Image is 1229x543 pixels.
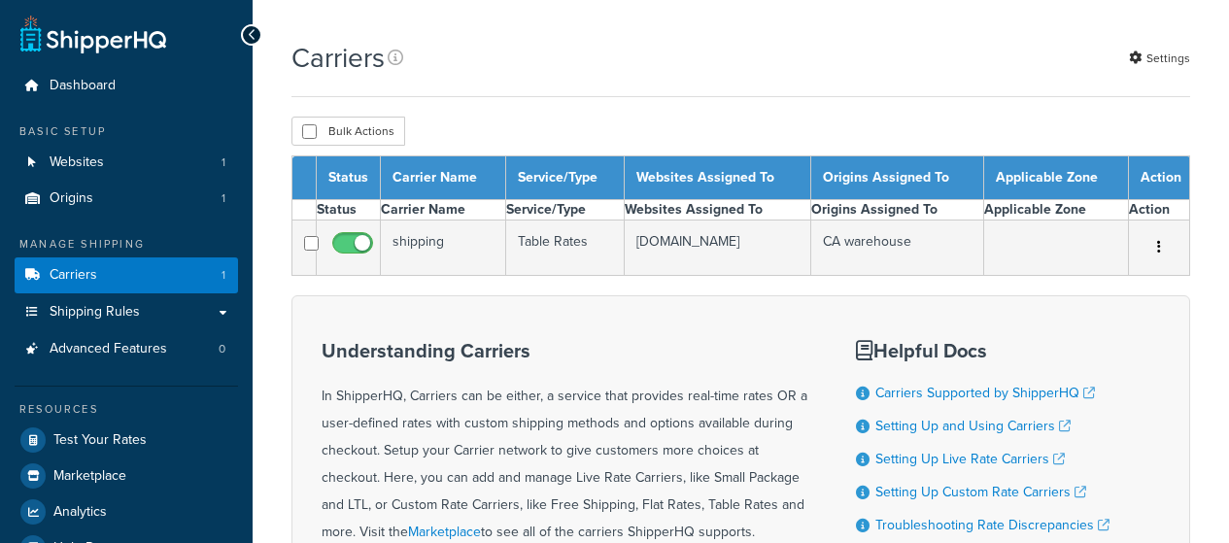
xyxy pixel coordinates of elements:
a: ShipperHQ Home [20,15,166,53]
li: Carriers [15,257,238,293]
th: Action [1129,200,1190,221]
th: Service/Type [505,156,625,200]
a: Advanced Features 0 [15,331,238,367]
span: 1 [222,190,225,207]
a: Test Your Rates [15,423,238,458]
a: Origins 1 [15,181,238,217]
th: Action [1129,156,1190,200]
span: 1 [222,154,225,171]
th: Service/Type [505,200,625,221]
span: 1 [222,267,225,284]
span: Dashboard [50,78,116,94]
a: Carriers Supported by ShipperHQ [875,383,1095,403]
td: [DOMAIN_NAME] [625,221,811,276]
span: Origins [50,190,93,207]
th: Applicable Zone [983,156,1128,200]
button: Bulk Actions [291,117,405,146]
div: Basic Setup [15,123,238,140]
span: Analytics [53,504,107,521]
div: Resources [15,401,238,418]
a: Dashboard [15,68,238,104]
td: CA warehouse [810,221,983,276]
th: Origins Assigned To [810,200,983,221]
a: Carriers 1 [15,257,238,293]
th: Websites Assigned To [625,200,811,221]
h1: Carriers [291,39,385,77]
span: Advanced Features [50,341,167,357]
span: Shipping Rules [50,304,140,321]
span: Test Your Rates [53,432,147,449]
li: Websites [15,145,238,181]
th: Status [317,200,381,221]
a: Troubleshooting Rate Discrepancies [875,515,1110,535]
a: Websites 1 [15,145,238,181]
span: Marketplace [53,468,126,485]
th: Status [317,156,381,200]
a: Analytics [15,494,238,529]
a: Settings [1129,45,1190,72]
h3: Helpful Docs [856,340,1110,361]
a: Setting Up Custom Rate Carriers [875,482,1086,502]
a: Shipping Rules [15,294,238,330]
a: Marketplace [408,522,481,542]
a: Marketplace [15,458,238,493]
a: Setting Up and Using Carriers [875,416,1071,436]
li: Origins [15,181,238,217]
th: Origins Assigned To [810,156,983,200]
th: Websites Assigned To [625,156,811,200]
span: 0 [219,341,225,357]
td: shipping [381,221,506,276]
a: Setting Up Live Rate Carriers [875,449,1065,469]
th: Carrier Name [381,200,506,221]
th: Applicable Zone [983,200,1128,221]
span: Carriers [50,267,97,284]
th: Carrier Name [381,156,506,200]
div: Manage Shipping [15,236,238,253]
span: Websites [50,154,104,171]
td: Table Rates [505,221,625,276]
li: Advanced Features [15,331,238,367]
h3: Understanding Carriers [322,340,807,361]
